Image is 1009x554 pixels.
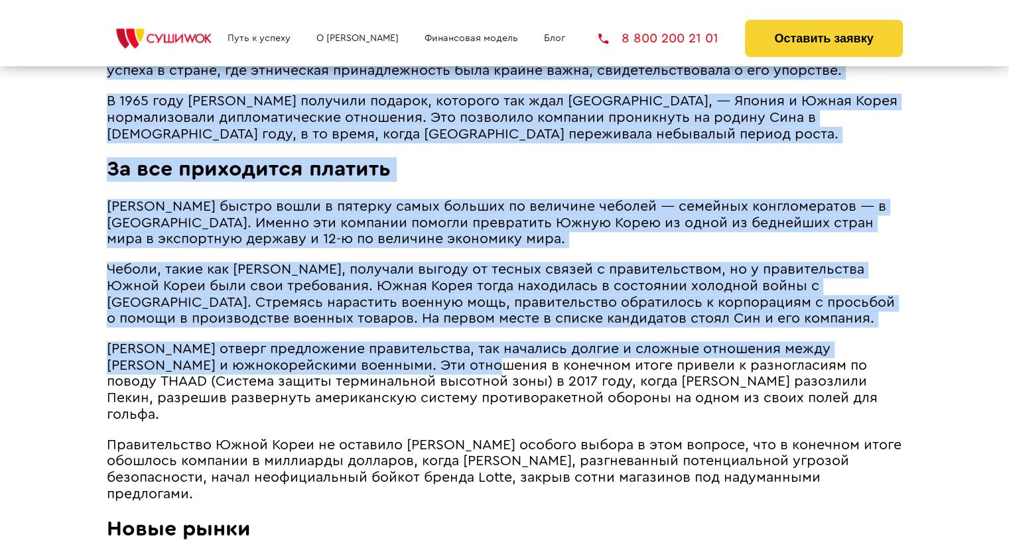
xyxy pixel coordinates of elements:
[316,33,399,44] a: О [PERSON_NAME]
[622,32,718,45] span: 8 800 200 21 01
[107,199,886,246] span: [PERSON_NAME] быстро вошли в пятерку самых больших по величине чеболей ― семейных конгломератов ―...
[745,20,902,57] button: Оставить заявку
[425,33,518,44] a: Финансовая модель
[107,438,902,501] span: Правительство Южной Кореи не оставило [PERSON_NAME] особого выбора в этом вопросе, что в конечном...
[107,342,878,421] span: [PERSON_NAME] отверг предложение правительства, так начались долгие и сложные отношения между [PE...
[544,33,565,44] a: Блог
[107,518,251,539] span: Новые рынки
[598,32,718,45] a: 8 800 200 21 01
[107,94,898,140] span: В 1965 году [PERSON_NAME] получили подарок, которого так ждал [GEOGRAPHIC_DATA], ― Япония и Южная...
[107,262,895,325] span: Чеболи, такие как [PERSON_NAME], получали выгоду от тесных связей с правительством, но у правител...
[228,33,291,44] a: Путь к успеху
[107,158,391,180] span: За все приходится платить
